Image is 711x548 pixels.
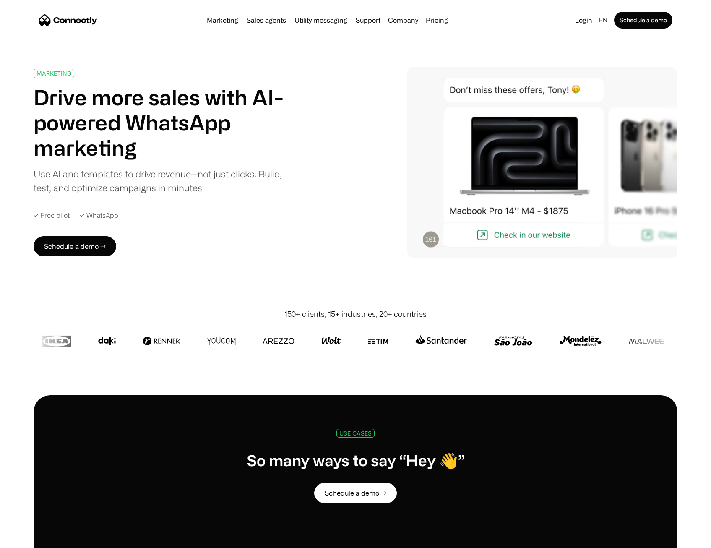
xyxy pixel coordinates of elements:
[34,167,293,195] div: Use AI and templates to drive revenue—not just clicks. Build, test, and optimize campaigns in min...
[34,211,70,219] div: ✓ Free pilot
[572,14,596,26] a: Login
[80,211,118,219] div: ✓ WhatsApp
[385,14,421,26] div: Company
[34,236,116,256] a: Schedule a demo →
[17,533,50,545] ul: Language list
[599,14,607,26] div: en
[291,17,351,23] a: Utility messaging
[352,17,384,23] a: Support
[203,17,242,23] a: Marketing
[36,70,71,76] div: MARKETING
[339,430,372,436] div: USE CASES
[614,12,672,29] a: Schedule a demo
[247,451,465,469] h1: So many ways to say “Hey 👋”
[314,483,397,503] a: Schedule a demo →
[34,85,293,160] h1: Drive more sales with AI-powered WhatsApp marketing
[284,308,427,320] div: 150+ clients, 15+ industries, 20+ countries
[596,14,612,26] div: en
[243,17,289,23] a: Sales agents
[39,14,97,26] a: home
[422,17,451,23] a: Pricing
[8,532,50,545] aside: Language selected: English
[388,14,418,26] div: Company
